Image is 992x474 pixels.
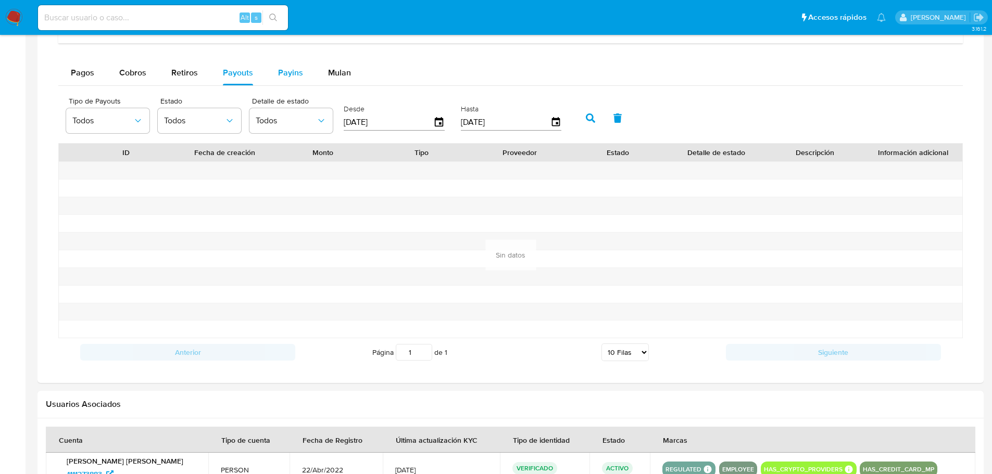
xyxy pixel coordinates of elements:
[46,399,975,409] h2: Usuarios Asociados
[973,12,984,23] a: Salir
[262,10,284,25] button: search-icon
[972,24,987,33] span: 3.161.2
[241,12,249,22] span: Alt
[255,12,258,22] span: s
[911,12,970,22] p: nicolas.tyrkiel@mercadolibre.com
[38,11,288,24] input: Buscar usuario o caso...
[808,12,867,23] span: Accesos rápidos
[877,13,886,22] a: Notificaciones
